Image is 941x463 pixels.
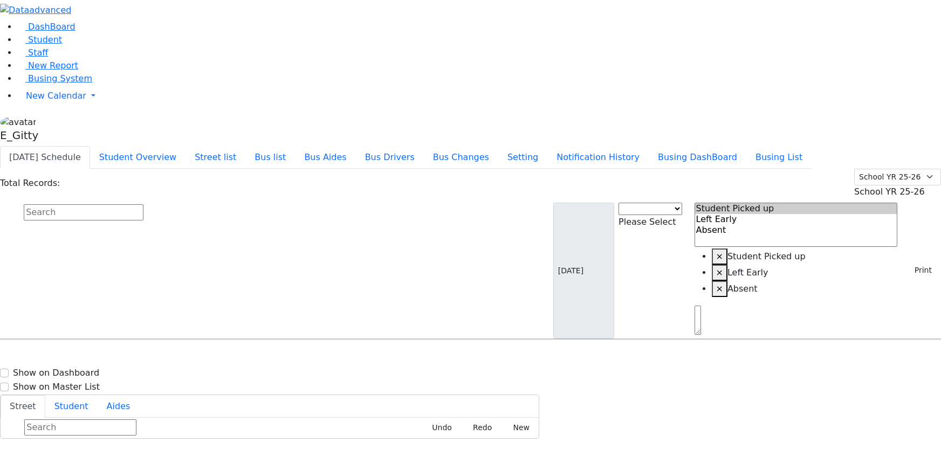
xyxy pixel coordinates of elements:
[716,267,723,278] span: ×
[1,395,45,418] button: Street
[420,419,457,436] button: Undo
[727,284,758,294] span: Absent
[17,73,92,84] a: Busing System
[356,146,424,169] button: Bus Drivers
[716,251,723,261] span: ×
[712,248,898,265] li: Student Picked up
[245,146,295,169] button: Bus list
[727,267,768,278] span: Left Early
[746,146,812,169] button: Busing List
[854,169,941,185] select: Default select example
[186,146,245,169] button: Street list
[17,47,48,58] a: Staff
[28,60,78,71] span: New Report
[17,60,78,71] a: New Report
[498,146,547,169] button: Setting
[45,395,98,418] button: Student
[90,146,186,169] button: Student Overview
[712,248,727,265] button: Remove item
[24,419,136,436] input: Search
[854,186,925,197] span: School YR 25-26
[649,146,746,169] button: Busing DashBoard
[695,214,897,225] option: Left Early
[28,73,92,84] span: Busing System
[902,262,937,279] button: Print
[13,381,100,393] label: Show on Master List
[98,395,140,418] button: Aides
[716,284,723,294] span: ×
[17,85,941,107] a: New Calendar
[695,306,701,335] textarea: Search
[619,217,676,227] span: Please Select
[712,265,898,281] li: Left Early
[24,204,143,220] input: Search
[295,146,355,169] button: Bus Aides
[28,34,62,45] span: Student
[13,367,99,379] label: Show on Dashboard
[695,203,897,214] option: Student Picked up
[17,22,75,32] a: DashBoard
[712,281,727,297] button: Remove item
[727,251,806,261] span: Student Picked up
[28,47,48,58] span: Staff
[712,281,898,297] li: Absent
[17,34,62,45] a: Student
[712,265,727,281] button: Remove item
[26,91,86,101] span: New Calendar
[28,22,75,32] span: DashBoard
[547,146,649,169] button: Notification History
[461,419,497,436] button: Redo
[501,419,534,436] button: New
[424,146,498,169] button: Bus Changes
[1,418,539,438] div: Street
[695,225,897,236] option: Absent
